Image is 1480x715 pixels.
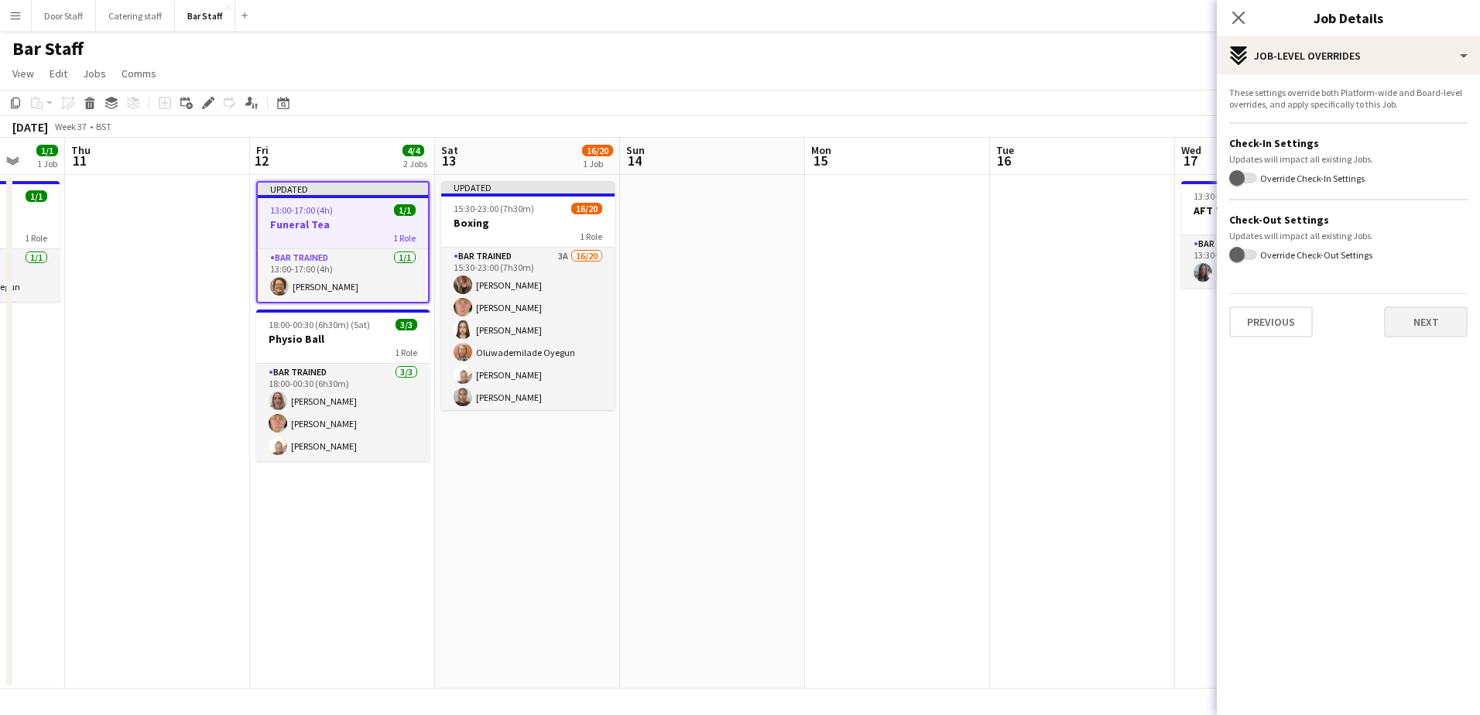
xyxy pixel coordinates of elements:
h3: Boxing [441,216,615,230]
span: View [12,67,34,80]
span: 15:30-23:00 (7h30m) [454,203,534,214]
span: 18:00-00:30 (6h30m) (Sat) [269,319,370,330]
a: Jobs [77,63,112,84]
h3: Funeral Tea [258,217,428,231]
app-job-card: Updated13:00-17:00 (4h)1/1Funeral Tea1 RoleBar trained1/113:00-17:00 (4h)[PERSON_NAME] [256,181,430,303]
div: Updated [258,183,428,195]
span: Thu [71,143,91,157]
h3: Job Details [1217,8,1480,28]
app-card-role: Bar trained1/113:00-17:00 (4h)[PERSON_NAME] [258,249,428,302]
span: 13:00-17:00 (4h) [270,204,333,216]
span: Tue [996,143,1014,157]
span: 1 Role [393,232,416,244]
button: Catering staff [96,1,175,31]
span: Mon [811,143,831,157]
button: Next [1384,306,1468,337]
div: 1 Job [37,158,57,169]
span: 16 [994,152,1014,169]
span: 14 [624,152,645,169]
span: 1/1 [36,145,58,156]
span: Fri [256,143,269,157]
div: Updated [441,181,615,193]
label: Override Check-Out Settings [1257,248,1372,260]
span: 16/20 [582,145,613,156]
span: Sat [441,143,458,157]
span: 12 [254,152,269,169]
span: 13 [439,152,458,169]
label: Override Check-In Settings [1257,173,1365,184]
h1: Bar Staff [12,37,84,60]
h3: Check-Out Settings [1229,213,1468,227]
button: Bar Staff [175,1,235,31]
span: Comms [122,67,156,80]
app-card-role: Bar trained3/318:00-00:30 (6h30m)[PERSON_NAME][PERSON_NAME][PERSON_NAME] [256,364,430,461]
span: 1/1 [26,190,47,202]
div: These settings override both Platform-wide and Board-level overrides, and apply specifically to t... [1229,87,1468,110]
span: 17 [1179,152,1201,169]
div: BST [96,121,111,132]
div: Job-Level Overrides [1217,37,1480,74]
div: Updates will impact all existing Jobs. [1229,230,1468,241]
app-job-card: 13:30-17:30 (4h)1/1AFT Tea1 RoleBar trained1/113:30-17:30 (4h)[PERSON_NAME] [1181,181,1355,288]
button: Door Staff [32,1,96,31]
span: Jobs [83,67,106,80]
a: View [6,63,40,84]
app-job-card: 18:00-00:30 (6h30m) (Sat)3/3Physio Ball1 RoleBar trained3/318:00-00:30 (6h30m)[PERSON_NAME][PERSO... [256,310,430,461]
span: Week 37 [51,121,90,132]
span: 1 Role [395,347,417,358]
app-job-card: Updated15:30-23:00 (7h30m)16/20Boxing1 RoleBar trained3A16/2015:30-23:00 (7h30m)[PERSON_NAME][PER... [441,181,615,410]
h3: Physio Ball [256,332,430,346]
span: 1 Role [580,231,602,242]
span: Wed [1181,143,1201,157]
span: 1/1 [394,204,416,216]
span: 15 [809,152,831,169]
span: 4/4 [403,145,424,156]
a: Comms [115,63,163,84]
span: 1 Role [25,232,47,244]
div: 2 Jobs [403,158,427,169]
a: Edit [43,63,74,84]
span: Sun [626,143,645,157]
h3: Check-In Settings [1229,136,1468,150]
div: [DATE] [12,119,48,135]
span: 3/3 [396,319,417,330]
span: 13:30-17:30 (4h) [1194,190,1256,202]
div: 1 Job [583,158,612,169]
div: Updates will impact all existing Jobs. [1229,153,1468,165]
span: Edit [50,67,67,80]
span: 16/20 [571,203,602,214]
span: 11 [69,152,91,169]
button: Previous [1229,306,1313,337]
app-card-role: Bar trained1/113:30-17:30 (4h)[PERSON_NAME] [1181,235,1355,288]
h3: AFT Tea [1181,204,1355,217]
